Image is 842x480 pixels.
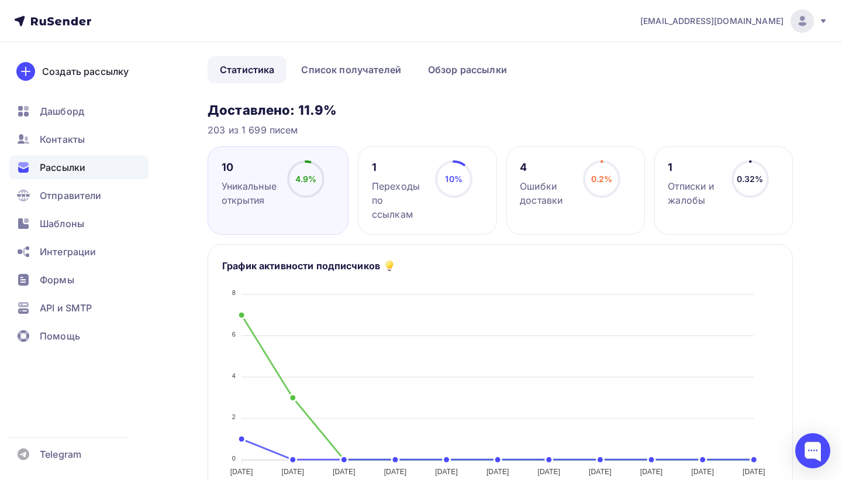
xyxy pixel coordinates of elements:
tspan: [DATE] [486,468,509,476]
div: Уникальные открытия [222,179,277,207]
a: Статистика [208,56,287,83]
div: Переходы по ссылкам [372,179,425,221]
div: 1 [668,160,720,174]
a: Обзор рассылки [416,56,519,83]
div: 10 [222,160,277,174]
span: [EMAIL_ADDRESS][DOMAIN_NAME] [640,15,784,27]
h3: Доставлено: 11.9% [208,102,793,118]
h5: График активности подписчиков [222,259,380,273]
tspan: 8 [232,290,236,297]
span: 10% [445,174,462,184]
a: Шаблоны [9,212,149,235]
tspan: [DATE] [333,468,356,476]
tspan: [DATE] [589,468,612,476]
a: Рассылки [9,156,149,179]
div: 1 [372,160,425,174]
div: 4 [520,160,572,174]
span: 0.2% [591,174,613,184]
div: Отписки и жалобы [668,179,720,207]
tspan: [DATE] [435,468,458,476]
tspan: [DATE] [281,468,304,476]
tspan: [DATE] [384,468,407,476]
tspan: 6 [232,331,236,338]
tspan: [DATE] [230,468,253,476]
span: Интеграции [40,245,96,259]
span: Дашборд [40,104,84,118]
span: Помощь [40,329,80,343]
tspan: [DATE] [691,468,714,476]
span: Отправители [40,188,102,203]
span: API и SMTP [40,301,92,315]
span: Контакты [40,132,85,146]
tspan: 4 [232,372,236,379]
a: Отправители [9,184,149,207]
a: Дашборд [9,100,149,123]
a: [EMAIL_ADDRESS][DOMAIN_NAME] [640,9,828,33]
tspan: [DATE] [743,468,765,476]
div: Создать рассылку [42,64,129,78]
tspan: 0 [232,455,236,462]
tspan: [DATE] [537,468,560,476]
span: Формы [40,273,74,287]
a: Формы [9,268,149,292]
span: Шаблоны [40,217,84,231]
a: Список получателей [289,56,413,83]
span: Рассылки [40,160,85,174]
div: Ошибки доставки [520,179,572,207]
a: Контакты [9,128,149,151]
tspan: 2 [232,413,236,420]
span: 4.9% [295,174,317,184]
div: 203 из 1 699 писем [208,123,793,137]
tspan: [DATE] [640,468,663,476]
span: Telegram [40,447,81,461]
span: 0.32% [737,174,764,184]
